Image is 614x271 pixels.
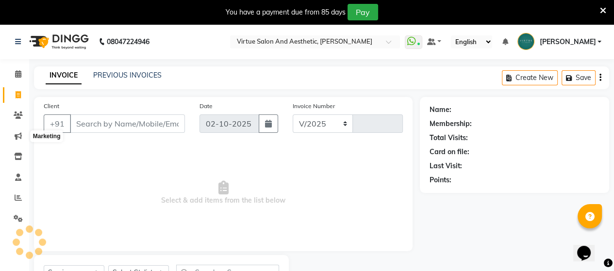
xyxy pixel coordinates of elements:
[539,37,596,47] span: [PERSON_NAME]
[70,114,185,133] input: Search by Name/Mobile/Email/Code
[430,119,472,129] div: Membership:
[44,102,59,111] label: Client
[293,102,335,111] label: Invoice Number
[93,71,162,80] a: PREVIOUS INVOICES
[44,144,403,241] span: Select & add items from the list below
[502,70,558,85] button: Create New
[31,130,63,142] div: Marketing
[25,28,91,55] img: logo
[562,70,596,85] button: Save
[348,4,378,20] button: Pay
[573,232,604,261] iframe: chat widget
[517,33,534,50] img: Bharath
[199,102,213,111] label: Date
[44,114,71,133] button: +91
[430,147,469,157] div: Card on file:
[430,105,451,115] div: Name:
[430,133,468,143] div: Total Visits:
[46,67,82,84] a: INVOICE
[226,7,346,17] div: You have a payment due from 85 days
[430,161,462,171] div: Last Visit:
[107,28,149,55] b: 08047224946
[430,175,451,185] div: Points:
